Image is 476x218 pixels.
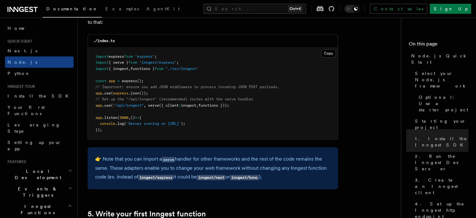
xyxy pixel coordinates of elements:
[128,115,131,120] span: ,
[230,175,258,180] code: inngest/hono
[124,54,133,59] span: from
[159,103,179,108] span: ({ client
[419,94,468,113] span: Optional: Use a starter project
[5,186,68,198] span: Events & Triggers
[412,174,468,198] a: 3. Create an Inngest client
[128,66,131,71] span: ,
[139,91,148,95] span: ());
[5,183,74,201] button: Events & Triggers
[95,91,102,95] span: app
[135,54,155,59] span: "express"
[5,23,74,34] a: Home
[409,40,468,50] h4: On this page
[5,56,74,68] a: Node.js
[203,4,306,14] button: Search...Ctrl+K
[5,159,26,164] span: Features
[102,115,117,120] span: .listen
[95,79,106,83] span: const
[412,115,468,133] a: Starting your project
[117,79,120,83] span: =
[128,60,137,65] span: from
[113,91,128,95] span: express
[138,175,173,180] code: inngest/express
[166,66,198,71] span: "./src/inngest"
[162,156,175,162] a: serve
[181,121,185,126] span: );
[95,128,102,132] span: });
[109,54,124,59] span: express
[8,71,30,76] span: Python
[416,92,468,115] a: Optional: Use a starter project
[179,103,181,108] span: :
[109,66,128,71] span: { inngest
[139,115,141,120] span: {
[88,209,206,218] a: 5. Write your first Inngest function
[120,115,128,120] span: 3000
[143,2,183,17] a: AgentKit
[46,6,98,11] span: Documentation
[415,136,468,148] span: 1. Install the Inngest SDK
[93,39,115,43] code: ./index.ts
[415,70,468,89] span: Select your Node.js framework
[109,79,115,83] span: app
[95,103,102,108] span: app
[415,153,468,172] span: 2. Run the Inngest Dev Server
[415,118,468,130] span: Starting your project
[105,6,139,11] span: Examples
[5,68,74,79] a: Python
[137,79,144,83] span: ();
[8,60,37,65] span: Node.js
[321,49,336,57] button: Copy
[102,103,111,108] span: .use
[102,91,111,95] span: .use
[5,45,74,56] a: Next.js
[5,102,74,119] a: Your first Functions
[8,25,25,31] span: Home
[345,5,360,13] button: Toggle dark mode
[109,60,128,65] span: { serve }
[144,103,146,108] span: ,
[415,177,468,196] span: 3. Create an Inngest client
[128,91,139,95] span: .json
[197,175,225,180] code: inngest/next
[95,85,279,89] span: // Important: ensure you add JSON middleware to process incoming JSON POST payloads.
[100,121,115,126] span: console
[111,103,113,108] span: (
[5,203,68,216] span: Inngest Functions
[5,39,32,44] span: Quick start
[95,54,109,59] span: import
[5,166,74,183] button: Local Development
[113,103,144,108] span: "/api/inngest"
[95,155,330,182] p: 👉 Note that you can import a handler for other frameworks and the rest of the code remains the sa...
[8,140,61,151] span: Setting up your app
[430,4,471,14] a: Sign Up
[8,48,37,53] span: Next.js
[122,79,137,83] span: express
[8,105,45,116] span: Your first Functions
[95,115,102,120] span: app
[111,91,113,95] span: (
[411,53,468,65] span: Node.js Quick Start
[155,54,157,59] span: ;
[412,151,468,174] a: 2. Run the Inngest Dev Server
[181,103,196,108] span: inngest
[126,121,181,126] span: 'Server running on [URL]'
[5,119,74,137] a: Leveraging Steps
[198,103,229,108] span: functions }));
[8,122,60,134] span: Leveraging Steps
[8,93,72,98] span: Install the SDK
[146,6,180,11] span: AgentKit
[370,4,427,14] a: Contact sales
[124,121,126,126] span: (
[135,115,139,120] span: =>
[43,2,102,18] a: Documentation
[102,2,143,17] a: Examples
[95,97,253,101] span: // Set up the "/api/inngest" (recommended) routes with the serve handler
[5,137,74,154] a: Setting up your app
[117,115,120,120] span: (
[95,66,109,71] span: import
[5,90,74,102] a: Install the SDK
[412,68,468,92] a: Select your Node.js framework
[5,168,68,181] span: Local Development
[177,60,179,65] span: ;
